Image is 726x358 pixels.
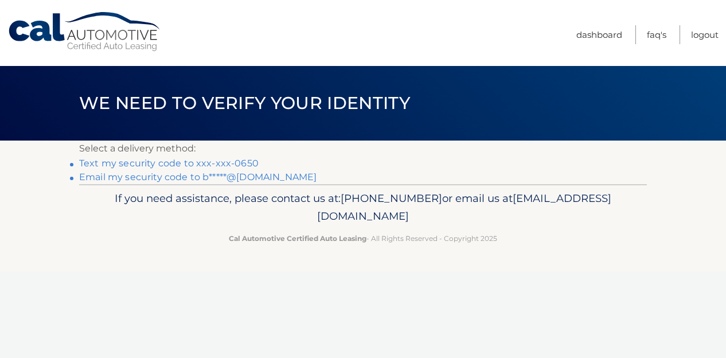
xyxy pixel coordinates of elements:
[341,192,442,205] span: [PHONE_NUMBER]
[87,189,639,226] p: If you need assistance, please contact us at: or email us at
[87,232,639,244] p: - All Rights Reserved - Copyright 2025
[79,141,647,157] p: Select a delivery method:
[576,25,622,44] a: Dashboard
[691,25,719,44] a: Logout
[79,172,317,182] a: Email my security code to b*****@[DOMAIN_NAME]
[7,11,162,52] a: Cal Automotive
[79,92,410,114] span: We need to verify your identity
[79,158,259,169] a: Text my security code to xxx-xxx-0650
[647,25,666,44] a: FAQ's
[229,234,366,243] strong: Cal Automotive Certified Auto Leasing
